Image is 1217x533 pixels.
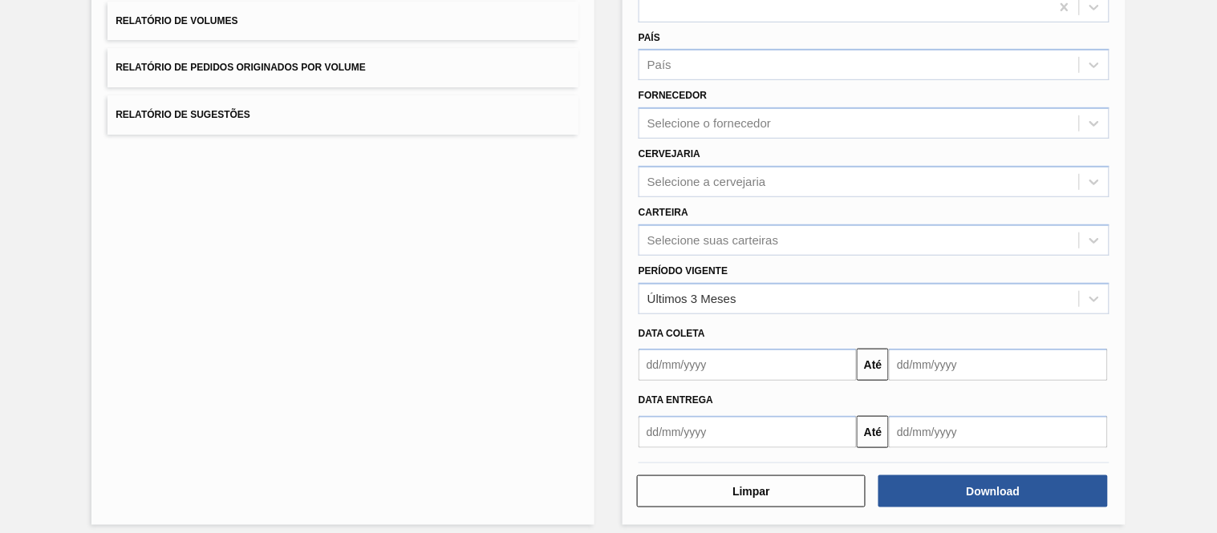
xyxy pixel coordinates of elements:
button: Download [878,475,1107,507]
button: Até [857,416,889,448]
span: Relatório de Volumes [116,15,237,26]
input: dd/mm/yyyy [639,349,857,381]
div: País [647,59,671,72]
input: dd/mm/yyyy [889,416,1107,448]
div: Selecione suas carteiras [647,233,778,247]
button: Até [857,349,889,381]
span: Relatório de Pedidos Originados por Volume [116,62,366,73]
span: Data entrega [639,394,713,406]
div: Selecione a cervejaria [647,175,766,188]
label: Fornecedor [639,90,707,101]
button: Relatório de Volumes [108,2,578,41]
div: Últimos 3 Meses [647,292,736,305]
button: Relatório de Pedidos Originados por Volume [108,48,578,87]
span: Relatório de Sugestões [116,109,250,120]
div: Selecione o fornecedor [647,117,771,131]
input: dd/mm/yyyy [639,416,857,448]
span: Data coleta [639,328,705,339]
label: Período Vigente [639,265,728,277]
button: Limpar [637,475,866,507]
label: Carteira [639,207,688,218]
button: Relatório de Sugestões [108,95,578,135]
label: Cervejaria [639,148,700,159]
input: dd/mm/yyyy [889,349,1107,381]
label: País [639,32,660,43]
